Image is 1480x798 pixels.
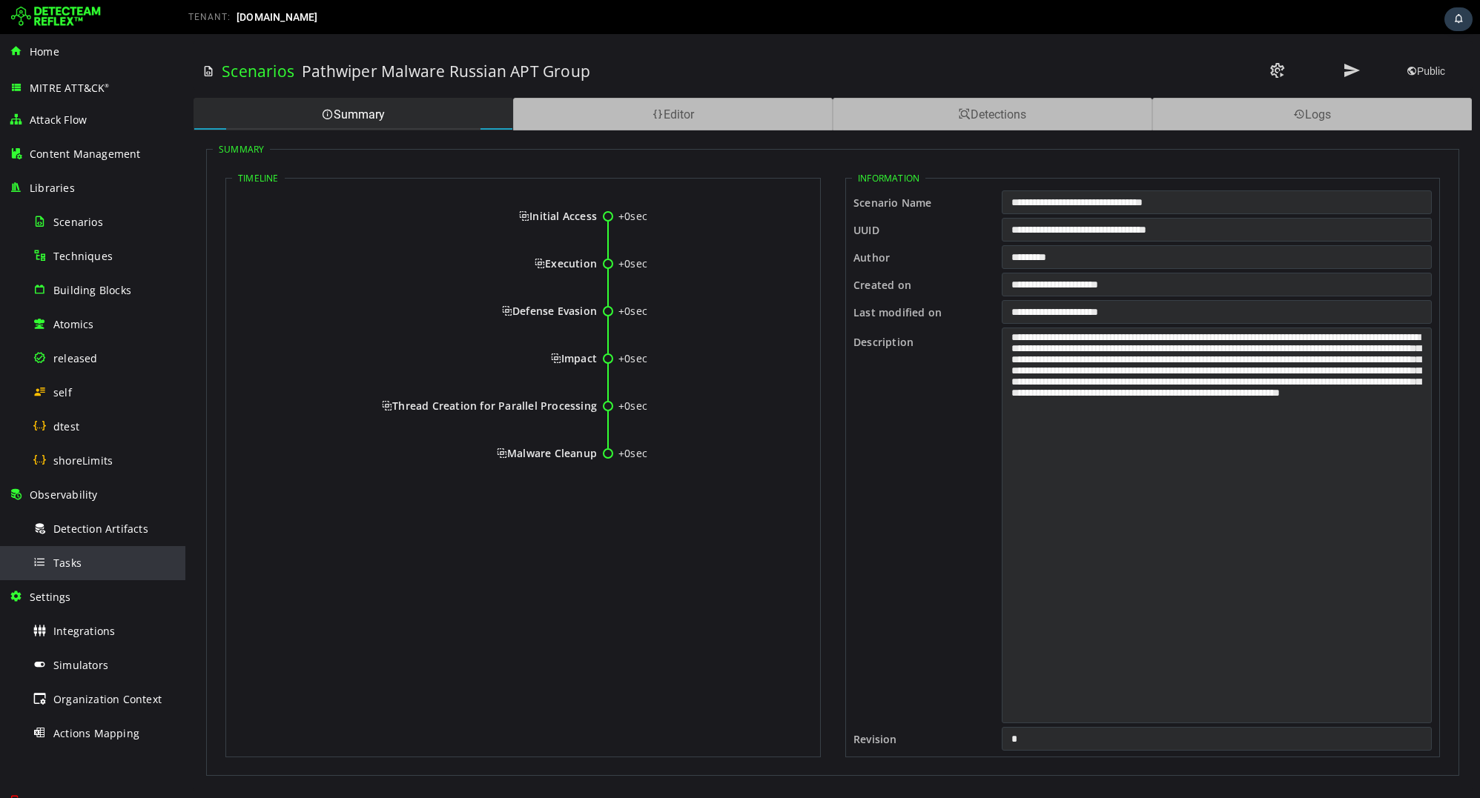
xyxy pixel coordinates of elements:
div: +0sec [433,222,620,237]
div: Summary [8,64,328,96]
sup: ® [105,82,109,89]
img: Detecteam logo [11,5,101,29]
span: TENANT: [188,12,231,22]
span: Simulators [53,658,108,672]
label: UUID [668,184,816,208]
span: Techniques [53,249,113,263]
span: [DOMAIN_NAME] [237,11,318,23]
div: +0sec [433,175,620,190]
div: Logs [967,64,1286,96]
span: Settings [30,590,71,604]
legend: Timeline [47,138,99,150]
span: dtest [53,419,79,433]
span: Execution [349,222,412,236]
div: +0sec [433,270,620,285]
span: Libraries [30,181,75,195]
span: Scenarios [53,215,103,229]
label: Scenario Name [668,156,816,181]
label: Description [668,293,816,315]
span: Public [1221,31,1260,43]
label: Created on [668,239,816,263]
span: Detection Artifacts [53,522,148,536]
span: Thread Creation for Parallel Processing [196,365,412,379]
legend: Summary [27,109,85,122]
span: Atomics [53,317,93,331]
div: +0sec [433,365,620,379]
span: self [53,385,72,399]
span: Building Blocks [53,283,131,297]
div: +0sec [433,317,620,332]
label: Author [668,211,816,236]
span: Integrations [53,624,115,638]
h3: Pathwiper Malware Russian APT Group [116,27,405,47]
span: Initial Access [334,175,412,189]
span: Home [30,44,59,59]
h3: Scenarios [36,27,109,47]
span: Content Management [30,147,141,161]
label: Last modified on [668,266,816,290]
span: Organization Context [53,692,162,706]
span: Observability [30,488,98,502]
legend: Information [667,138,740,150]
span: shoreLimits [53,453,113,468]
div: Task Notifications [1444,7,1473,31]
span: Attack Flow [30,113,87,127]
div: Editor [328,64,647,96]
span: released [53,351,98,365]
div: +0sec [433,412,620,427]
span: MITRE ATT&CK [30,81,110,95]
label: Revision [668,693,816,717]
span: Impact [366,317,412,331]
span: Actions Mapping [53,726,139,740]
div: Detections [647,64,967,96]
button: Public [1203,28,1278,47]
span: Defense Evasion [317,270,412,284]
span: Malware Cleanup [311,412,412,426]
span: Tasks [53,556,82,570]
